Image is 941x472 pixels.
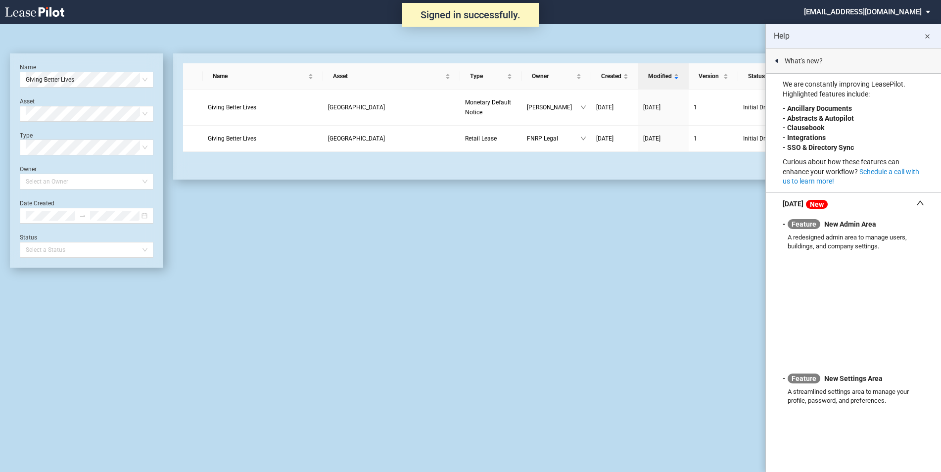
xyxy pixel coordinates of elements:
[328,134,455,143] a: [GEOGRAPHIC_DATA]
[596,102,633,112] a: [DATE]
[527,102,580,112] span: [PERSON_NAME]
[20,132,33,139] label: Type
[643,134,684,143] a: [DATE]
[79,212,86,219] span: swap-right
[743,134,801,143] span: Initial Draft
[328,102,455,112] a: [GEOGRAPHIC_DATA]
[26,72,147,87] span: Giving Better Lives
[748,71,796,81] span: Status
[20,98,35,105] label: Asset
[465,135,497,142] span: Retail Lease
[738,63,812,90] th: Status
[596,135,613,142] span: [DATE]
[20,200,54,207] label: Date Created
[694,134,733,143] a: 1
[333,71,443,81] span: Asset
[465,99,511,116] span: Monetary Default Notice
[694,135,697,142] span: 1
[20,64,36,71] label: Name
[208,134,318,143] a: Giving Better Lives
[694,102,733,112] a: 1
[465,97,517,117] a: Monetary Default Notice
[328,104,385,111] span: Lakeside Professional Center
[328,135,385,142] span: Lakeside Professional Center
[465,134,517,143] a: Retail Lease
[689,63,738,90] th: Version
[522,63,591,90] th: Owner
[470,71,505,81] span: Type
[643,135,660,142] span: [DATE]
[601,71,621,81] span: Created
[643,104,660,111] span: [DATE]
[699,71,721,81] span: Version
[460,63,522,90] th: Type
[213,71,306,81] span: Name
[20,234,37,241] label: Status
[596,134,633,143] a: [DATE]
[638,63,689,90] th: Modified
[527,134,580,143] span: FNRP Legal
[323,63,460,90] th: Asset
[208,104,256,111] span: Giving Better Lives
[648,71,672,81] span: Modified
[208,135,256,142] span: Giving Better Lives
[203,63,323,90] th: Name
[79,212,86,219] span: to
[694,104,697,111] span: 1
[596,104,613,111] span: [DATE]
[20,166,37,173] label: Owner
[580,104,586,110] span: down
[402,3,539,27] div: Signed in successfully.
[643,102,684,112] a: [DATE]
[743,102,801,112] span: Initial Draft
[532,71,574,81] span: Owner
[208,102,318,112] a: Giving Better Lives
[580,136,586,142] span: down
[591,63,638,90] th: Created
